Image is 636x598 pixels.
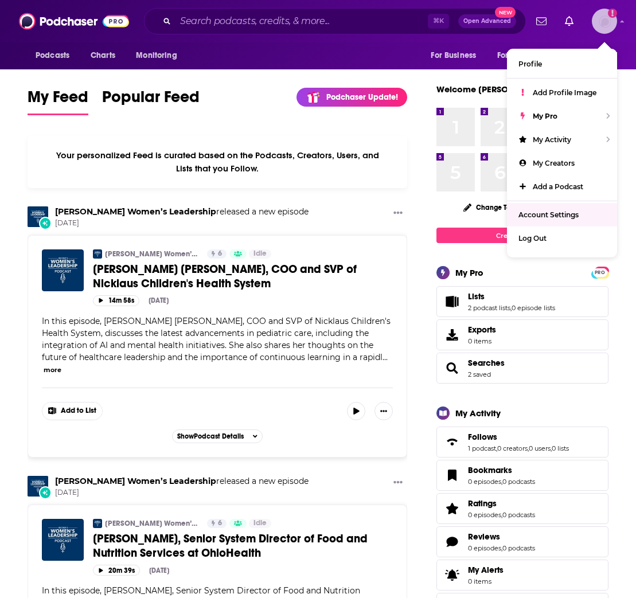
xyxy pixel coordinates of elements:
img: Podchaser - Follow, Share and Rate Podcasts [19,10,129,32]
a: Reviews [440,534,463,550]
a: 0 episodes [468,544,501,552]
img: User Profile [592,9,617,34]
span: , [528,444,529,452]
span: Charts [91,48,115,64]
span: [DATE] [55,488,309,498]
span: Podcasts [36,48,69,64]
a: Profile [507,52,617,76]
span: My Activity [533,135,571,144]
span: Logged in as weareheadstart [592,9,617,34]
span: , [496,444,497,452]
button: Show profile menu [592,9,617,34]
span: New [495,7,516,18]
a: Welcome [PERSON_NAME]! [436,84,550,95]
button: Change Top 8 [456,200,528,214]
span: 6 [218,248,222,260]
span: My Alerts [468,565,504,575]
span: Bookmarks [468,465,512,475]
a: Idle [249,249,271,259]
span: Add Profile Image [533,88,596,97]
span: My Feed [28,87,88,114]
span: , [551,444,552,452]
img: Becker’s Women’s Leadership [28,206,48,227]
a: Bookmarks [440,467,463,483]
span: Follows [436,427,608,458]
span: Lists [436,286,608,317]
div: [DATE] [149,296,169,304]
button: ShowPodcast Details [172,429,263,443]
span: 6 [218,518,222,529]
span: My Creators [533,159,575,167]
img: Heather Buck, Senior System Director of Food and Nutrition Services at OhioHealth [42,519,84,561]
span: Log Out [518,234,547,243]
button: open menu [423,45,490,67]
span: , [501,478,502,486]
a: 0 podcasts [502,478,535,486]
a: 0 lists [552,444,569,452]
span: Exports [468,325,496,335]
a: Follows [468,432,569,442]
button: more [44,365,61,375]
button: Show More Button [389,206,407,221]
a: 0 podcasts [502,544,535,552]
input: Search podcasts, credits, & more... [175,12,428,30]
button: open menu [490,45,569,67]
a: Becker’s Women’s Leadership [93,519,102,528]
a: 2 podcast lists [468,304,510,312]
span: More [575,48,594,64]
a: Charts [83,45,122,67]
a: Add Profile Image [507,81,617,104]
a: [PERSON_NAME] Women’s Leadership [105,519,200,528]
button: open menu [28,45,84,67]
a: 0 podcasts [502,511,535,519]
a: My Alerts [436,560,608,591]
span: Open Advanced [463,18,511,24]
a: Show notifications dropdown [532,11,551,31]
a: Show notifications dropdown [560,11,578,31]
a: 6 [207,519,227,528]
a: Ratings [440,501,463,517]
svg: Add a profile image [608,9,617,18]
span: Reviews [468,531,500,542]
div: New Episode [39,217,52,229]
a: Perry Ann Reed, COO and SVP of Nicklaus Children's Health System [42,249,84,291]
a: Account Settings [507,203,617,226]
span: Popular Feed [102,87,200,114]
a: Create My Top 8 [436,228,608,243]
a: My Feed [28,87,88,115]
button: Show More Button [42,402,102,420]
div: [DATE] [149,566,169,574]
a: Idle [249,519,271,528]
span: Searches [468,358,505,368]
span: Bookmarks [436,460,608,491]
a: Becker’s Women’s Leadership [55,206,216,217]
ul: Show profile menu [507,49,617,257]
span: [PERSON_NAME], Senior System Director of Food and Nutrition Services at OhioHealth [93,531,368,560]
a: 0 users [529,444,551,452]
a: PRO [593,268,607,276]
a: Bookmarks [468,465,535,475]
button: Show More Button [374,402,393,420]
img: Becker’s Women’s Leadership [93,249,102,259]
span: Monitoring [136,48,177,64]
a: Lists [440,294,463,310]
h3: released a new episode [55,206,309,217]
span: [PERSON_NAME] [PERSON_NAME], COO and SVP of Nicklaus Children's Health System [93,262,357,291]
span: My Alerts [440,567,463,583]
a: Popular Feed [102,87,200,115]
span: Idle [253,248,267,260]
span: , [501,511,502,519]
div: New Episode [39,486,52,499]
span: Ratings [468,498,497,509]
span: For Podcasters [497,48,552,64]
a: Add a Podcast [507,175,617,198]
a: Becker’s Women’s Leadership [55,476,216,486]
span: 0 items [468,577,504,585]
a: Lists [468,291,555,302]
a: [PERSON_NAME] [PERSON_NAME], COO and SVP of Nicklaus Children's Health System [93,262,393,291]
div: My Activity [455,408,501,419]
